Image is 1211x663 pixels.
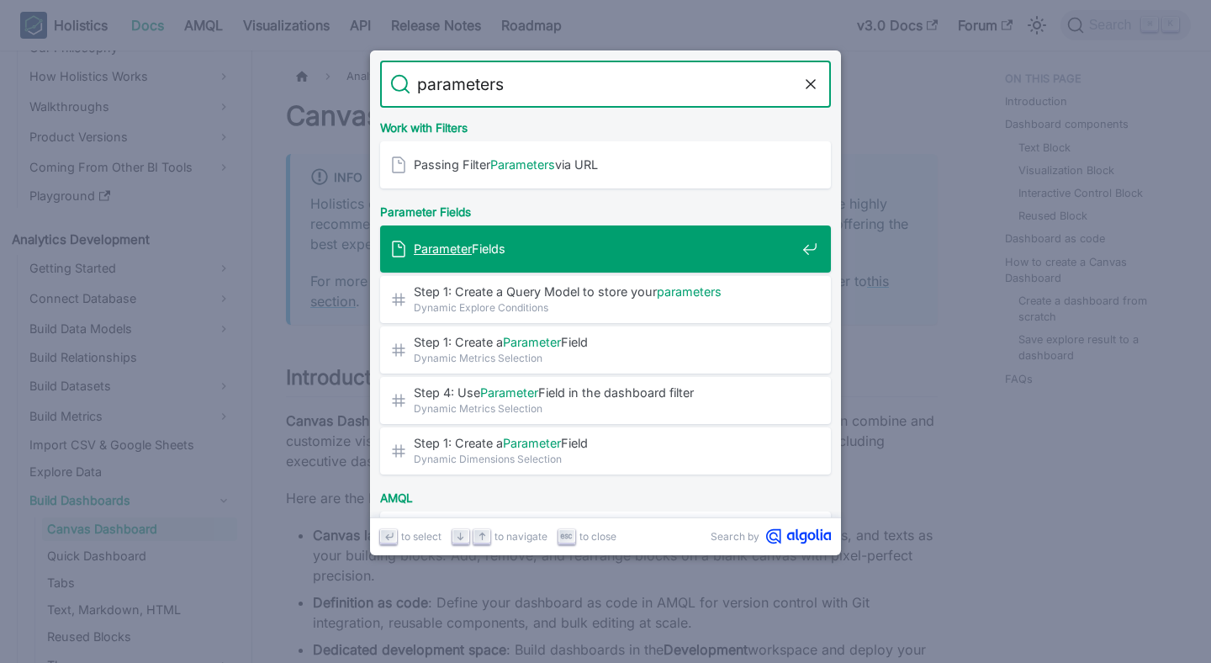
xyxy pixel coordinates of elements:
[380,427,831,475] a: Step 1: Create aParameterField​Dynamic Dimensions Selection
[480,385,538,400] mark: Parameter
[414,284,796,300] span: Step 1: Create a Query Model to store your ​
[414,385,796,400] span: Step 4: Use Field in the dashboard filter​
[560,530,573,543] svg: Escape key
[494,528,547,544] span: to navigate
[414,241,472,256] mark: Parameter
[490,157,555,172] mark: Parameters
[410,61,801,108] input: Search docs
[401,528,442,544] span: to select
[380,512,831,559] a: Parameter​Measure
[414,241,796,257] span: Fields
[657,284,722,299] mark: parameters
[503,436,561,450] mark: Parameter
[711,528,831,544] a: Search byAlgolia
[454,530,467,543] svg: Arrow down
[414,451,796,467] span: Dynamic Dimensions Selection
[380,326,831,374] a: Step 1: Create aParameterField​Dynamic Metrics Selection
[380,141,831,188] a: Passing FilterParametersvia URL
[503,335,561,349] mark: Parameter
[380,225,831,273] a: ParameterFields
[383,530,395,543] svg: Enter key
[414,334,796,350] span: Step 1: Create a Field​
[377,192,834,225] div: Parameter Fields
[801,74,821,94] button: Clear the query
[766,528,831,544] svg: Algolia
[414,300,796,316] span: Dynamic Explore Conditions
[377,478,834,512] div: AMQL
[414,435,796,451] span: Step 1: Create a Field​
[476,530,489,543] svg: Arrow up
[711,528,759,544] span: Search by
[377,108,834,141] div: Work with Filters
[579,528,616,544] span: to close
[380,377,831,424] a: Step 4: UseParameterField in the dashboard filter​Dynamic Metrics Selection
[414,350,796,366] span: Dynamic Metrics Selection
[380,276,831,323] a: Step 1: Create a Query Model to store yourparameters​Dynamic Explore Conditions
[414,156,796,172] span: Passing Filter via URL
[414,400,796,416] span: Dynamic Metrics Selection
